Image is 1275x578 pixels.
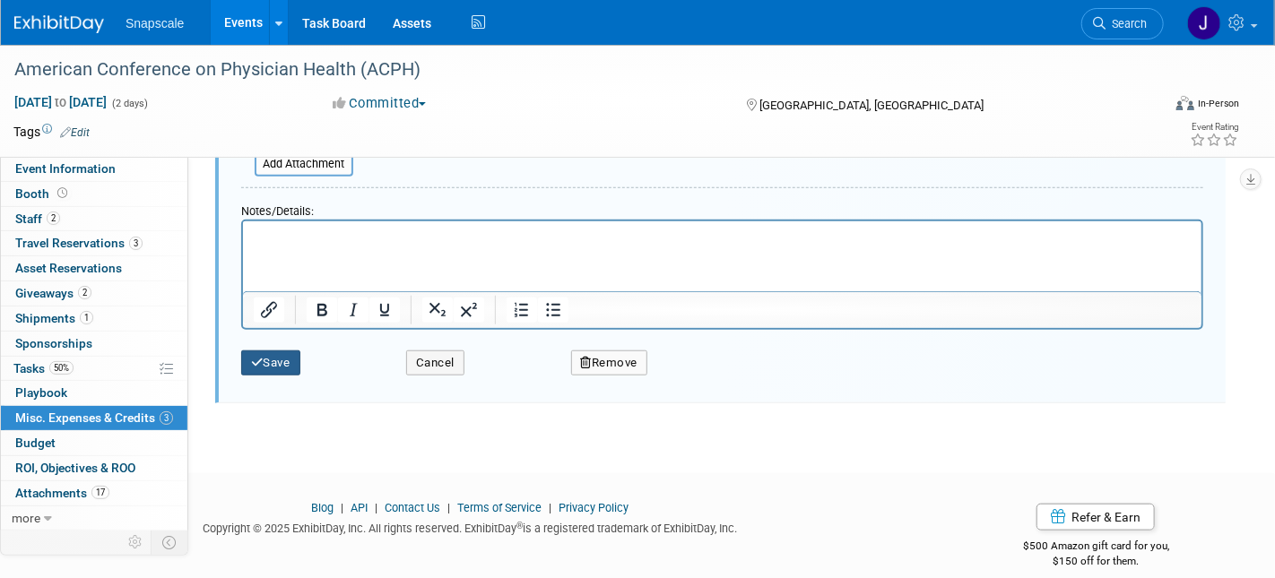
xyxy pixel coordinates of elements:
[1,157,187,181] a: Event Information
[15,311,93,325] span: Shipments
[15,410,173,425] span: Misc. Expenses & Credits
[1,381,187,405] a: Playbook
[1,207,187,231] a: Staff2
[1,281,187,306] a: Giveaways2
[516,521,523,531] sup: ®
[1,481,187,505] a: Attachments17
[307,298,337,323] button: Bold
[544,501,556,514] span: |
[13,516,926,537] div: Copyright © 2025 ExhibitDay, Inc. All rights reserved. ExhibitDay is a registered trademark of Ex...
[13,94,108,110] span: [DATE] [DATE]
[129,237,143,250] span: 3
[1081,8,1164,39] a: Search
[571,350,648,375] button: Remove
[1,306,187,331] a: Shipments1
[1,406,187,430] a: Misc. Expenses & Credits3
[120,531,152,554] td: Personalize Event Tab Strip
[538,298,568,323] button: Bullet list
[351,501,368,514] a: API
[1176,96,1194,110] img: Format-Inperson.png
[241,350,300,375] button: Save
[336,501,348,514] span: |
[54,186,71,200] span: Booth not reserved yet
[507,298,537,323] button: Numbered list
[443,501,455,514] span: |
[953,527,1239,568] div: $500 Amazon gift card for you,
[1,506,187,531] a: more
[1106,17,1147,30] span: Search
[326,94,433,113] button: Committed
[1036,504,1155,531] a: Refer & Earn
[52,95,69,109] span: to
[15,186,71,201] span: Booth
[160,411,173,425] span: 3
[369,298,400,323] button: Underline
[1,256,187,280] a: Asset Reservations
[15,161,116,176] span: Event Information
[1,332,187,356] a: Sponsorships
[15,461,135,475] span: ROI, Objectives & ROO
[47,211,60,225] span: 2
[13,123,90,141] td: Tags
[91,486,109,499] span: 17
[15,261,122,275] span: Asset Reservations
[1197,97,1239,110] div: In-Person
[15,286,91,300] span: Giveaways
[12,511,40,525] span: more
[1,357,187,381] a: Tasks50%
[15,211,60,226] span: Staff
[14,15,104,33] img: ExhibitDay
[422,298,453,323] button: Subscript
[311,501,334,514] a: Blog
[13,361,74,375] span: Tasks
[1190,123,1238,132] div: Event Rating
[1,182,187,206] a: Booth
[8,54,1135,86] div: American Conference on Physician Health (ACPH)
[254,298,284,323] button: Insert/edit link
[241,195,1203,220] div: Notes/Details:
[60,126,90,139] a: Edit
[457,501,542,514] a: Terms of Service
[15,486,109,500] span: Attachments
[15,385,67,400] span: Playbook
[1,231,187,255] a: Travel Reservations3
[338,298,369,323] button: Italic
[15,336,92,350] span: Sponsorships
[49,361,74,375] span: 50%
[15,236,143,250] span: Travel Reservations
[953,554,1239,569] div: $150 off for them.
[110,98,148,109] span: (2 days)
[454,298,484,323] button: Superscript
[80,311,93,324] span: 1
[385,501,440,514] a: Contact Us
[370,501,382,514] span: |
[152,531,188,554] td: Toggle Event Tabs
[1,456,187,480] a: ROI, Objectives & ROO
[559,501,629,514] a: Privacy Policy
[243,221,1201,291] iframe: Rich Text Area
[78,286,91,299] span: 2
[406,350,464,375] button: Cancel
[1,431,187,455] a: Budget
[759,99,984,112] span: [GEOGRAPHIC_DATA], [GEOGRAPHIC_DATA]
[126,16,184,30] span: Snapscale
[1057,93,1239,120] div: Event Format
[1187,6,1221,40] img: Jennifer Benedict
[15,436,56,450] span: Budget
